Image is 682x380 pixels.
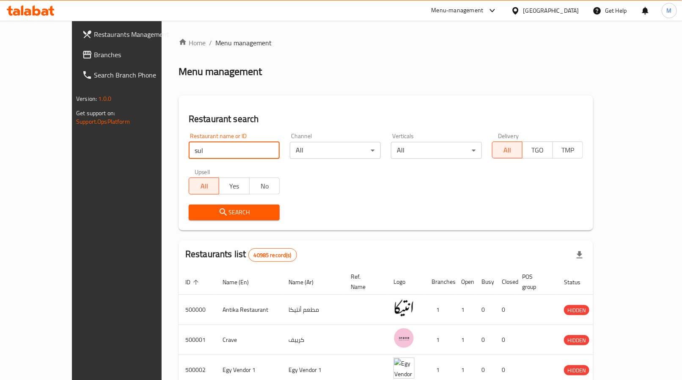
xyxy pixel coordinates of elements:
[290,142,381,159] div: All
[454,325,475,355] td: 1
[475,295,495,325] td: 0
[195,207,273,218] span: Search
[94,29,179,39] span: Restaurants Management
[522,272,547,292] span: POS group
[179,38,593,48] nav: breadcrumb
[391,142,482,159] div: All
[76,93,97,104] span: Version:
[526,144,549,156] span: TGO
[454,295,475,325] td: 1
[75,65,186,85] a: Search Branch Phone
[249,251,297,259] span: 40985 record(s)
[189,113,583,125] h2: Restaurant search
[76,108,115,119] span: Get support on:
[189,178,219,194] button: All
[425,269,454,295] th: Branches
[195,169,210,175] label: Upsell
[495,269,515,295] th: Closed
[475,269,495,295] th: Busy
[189,142,280,159] input: Search for restaurant name or ID..
[564,366,589,375] span: HIDDEN
[75,44,186,65] a: Branches
[393,358,415,379] img: Egy Vendor 1
[496,144,519,156] span: All
[249,178,280,194] button: No
[387,269,425,295] th: Logo
[556,144,580,156] span: TMP
[216,325,282,355] td: Crave
[223,180,246,192] span: Yes
[393,297,415,319] img: Antika Restaurant
[454,269,475,295] th: Open
[667,6,672,15] span: M
[179,65,262,78] h2: Menu management
[216,295,282,325] td: Antika Restaurant
[498,133,519,139] label: Delivery
[564,277,591,287] span: Status
[248,248,297,262] div: Total records count
[564,336,589,345] span: HIDDEN
[289,277,324,287] span: Name (Ar)
[98,93,111,104] span: 1.0.0
[564,305,589,315] span: HIDDEN
[475,325,495,355] td: 0
[425,325,454,355] td: 1
[76,116,130,127] a: Support.OpsPlatform
[192,180,216,192] span: All
[75,24,186,44] a: Restaurants Management
[215,38,272,48] span: Menu management
[219,178,249,194] button: Yes
[185,248,297,262] h2: Restaurants list
[185,277,201,287] span: ID
[569,245,590,265] div: Export file
[223,277,260,287] span: Name (En)
[351,272,377,292] span: Ref. Name
[495,325,515,355] td: 0
[522,141,553,158] button: TGO
[495,295,515,325] td: 0
[189,205,280,220] button: Search
[425,295,454,325] td: 1
[209,38,212,48] li: /
[393,327,415,349] img: Crave
[179,325,216,355] td: 500001
[282,295,344,325] td: مطعم أنتيكا
[179,38,206,48] a: Home
[492,141,522,158] button: All
[432,6,484,16] div: Menu-management
[553,141,583,158] button: TMP
[94,50,179,60] span: Branches
[282,325,344,355] td: كرييف
[523,6,579,15] div: [GEOGRAPHIC_DATA]
[253,180,276,192] span: No
[179,295,216,325] td: 500000
[94,70,179,80] span: Search Branch Phone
